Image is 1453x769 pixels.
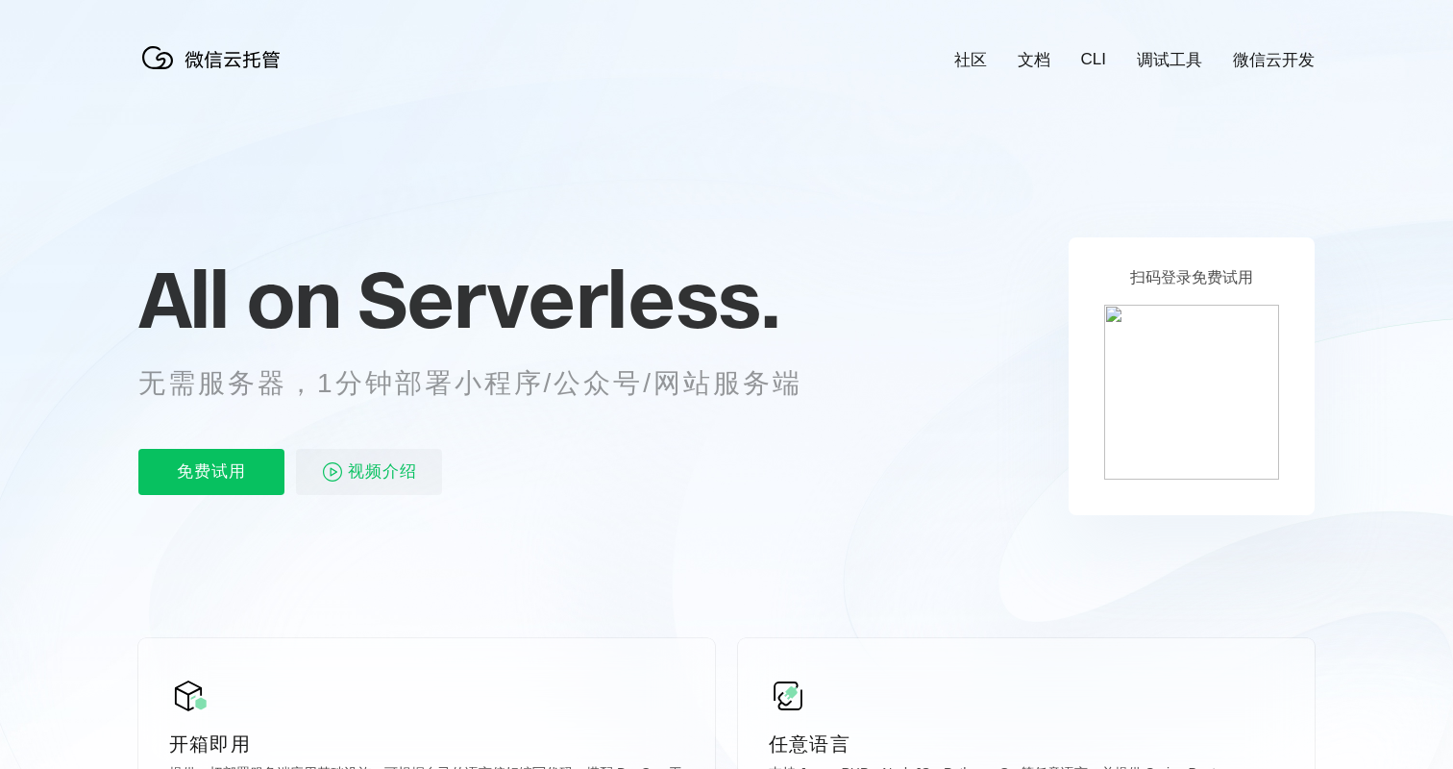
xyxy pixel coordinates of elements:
span: Serverless. [357,251,779,347]
span: 视频介绍 [348,449,417,495]
p: 免费试用 [138,449,284,495]
p: 无需服务器，1分钟部署小程序/公众号/网站服务端 [138,364,838,403]
p: 任意语言 [769,731,1284,757]
img: video_play.svg [321,460,344,484]
a: 调试工具 [1137,49,1202,71]
p: 扫码登录免费试用 [1130,268,1253,288]
a: 微信云托管 [138,63,292,80]
a: CLI [1081,50,1106,69]
img: 微信云托管 [138,38,292,77]
span: All on [138,251,339,347]
a: 微信云开发 [1233,49,1315,71]
a: 社区 [954,49,987,71]
p: 开箱即用 [169,731,684,757]
a: 文档 [1018,49,1050,71]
